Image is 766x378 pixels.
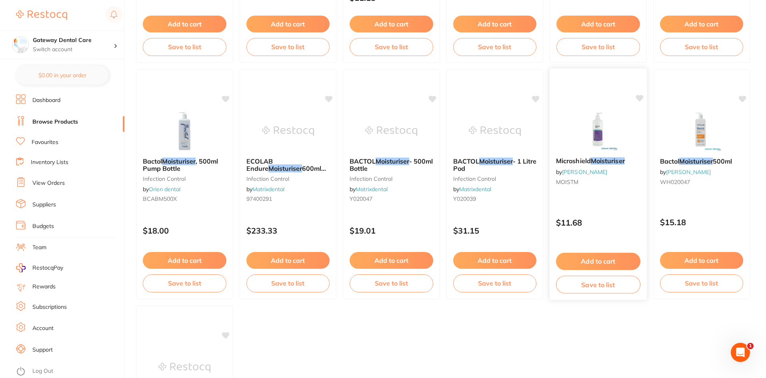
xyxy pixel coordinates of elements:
em: Moisturiser [376,157,409,165]
p: $11.68 [556,218,640,227]
em: Moisturiser [591,157,625,165]
a: Team [32,244,46,252]
b: Bactol Moisturiser, 500ml Pump Bottle [143,158,226,172]
button: Add to cart [453,16,537,32]
span: 1 [747,343,754,349]
span: - 500ml Bottle [350,157,433,172]
span: Y020039 [453,195,476,202]
span: Bactol [143,157,162,165]
button: Save to list [143,274,226,292]
p: $233.33 [246,226,330,235]
span: 97400291 [246,195,272,202]
button: Add to cart [556,253,640,270]
button: Add to cart [143,16,226,32]
a: Budgets [32,222,54,230]
a: [PERSON_NAME] [666,168,711,176]
a: Matrixdental [356,186,388,193]
button: Save to list [556,38,640,56]
button: Add to cart [246,16,330,32]
img: Bactol Moisturiser 500ml [676,111,728,151]
h4: Gateway Dental Care [33,36,114,44]
small: infection control [350,176,433,182]
button: Save to list [556,276,640,294]
a: View Orders [32,179,65,187]
button: Add to cart [556,16,640,32]
a: Subscriptions [32,303,67,311]
span: WH020047 [660,178,690,186]
img: Microshield Moisturiser [572,110,624,151]
button: Save to list [453,274,537,292]
b: BACTOL Moisturiser - 500ml Bottle [350,158,433,172]
a: Favourites [32,138,58,146]
span: by [660,168,711,176]
span: by [556,168,607,176]
span: Microshield [556,157,591,165]
button: Save to list [246,38,330,56]
a: Browse Products [32,118,78,126]
button: Save to list [453,38,537,56]
img: Gateway Dental Care [12,37,28,53]
img: RestocqPay [16,263,26,272]
b: Microshield Moisturiser [556,157,640,165]
span: by [246,186,284,193]
span: 600ml (Carton of 12) [246,164,326,180]
a: RestocqPay [16,263,63,272]
a: Rewards [32,283,56,291]
button: Save to list [350,274,433,292]
b: Bactol Moisturiser 500ml [660,158,744,165]
a: Matrixdental [252,186,284,193]
button: Add to cart [143,252,226,269]
a: Matrixdental [459,186,491,193]
p: $31.15 [453,226,537,235]
button: Save to list [143,38,226,56]
span: by [453,186,491,193]
img: Bactol Moisturiser, 500ml Pump Bottle [158,111,210,151]
span: Y020047 [350,195,372,202]
em: Moisturiser [679,157,713,165]
a: Log Out [32,367,53,375]
span: , 500ml Pump Bottle [143,157,218,172]
a: Dashboard [32,96,60,104]
span: - 1 Litre Pod [453,157,536,172]
button: Add to cart [660,252,744,269]
button: Save to list [660,38,744,56]
a: Orien dental [149,186,180,193]
button: $0.00 in your order [16,66,108,85]
span: by [143,186,180,193]
button: Save to list [350,38,433,56]
span: RestocqPay [32,264,63,272]
button: Add to cart [246,252,330,269]
img: BACTOL Moisturiser - 1 Litre Pod [469,111,521,151]
a: Account [32,324,54,332]
button: Add to cart [350,16,433,32]
small: infection control [246,176,330,182]
span: BACTOL [350,157,376,165]
button: Add to cart [660,16,744,32]
button: Log Out [16,365,122,378]
button: Add to cart [350,252,433,269]
em: Moisturiser [268,164,302,172]
p: $18.00 [143,226,226,235]
em: Moisturiser [479,157,513,165]
span: BCABM500X [143,195,177,202]
p: Switch account [33,46,114,54]
img: Restocq Logo [16,10,67,20]
a: Restocq Logo [16,6,67,24]
small: infection control [453,176,537,182]
em: Moisturiser [162,157,196,165]
a: Inventory Lists [31,158,68,166]
iframe: Intercom live chat [731,343,750,362]
span: by [350,186,388,193]
p: $19.01 [350,226,433,235]
button: Save to list [246,274,330,292]
span: Bactol [660,157,679,165]
small: infection control [143,176,226,182]
a: [PERSON_NAME] [562,168,607,176]
img: ECOLAB Endure Moisturiser 600ml (Carton of 12) [262,111,314,151]
span: 500ml [713,157,732,165]
p: $15.18 [660,218,744,227]
button: Add to cart [453,252,537,269]
a: Support [32,346,53,354]
img: BACTOL Moisturiser - 500ml Bottle [365,111,417,151]
a: Suppliers [32,201,56,209]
